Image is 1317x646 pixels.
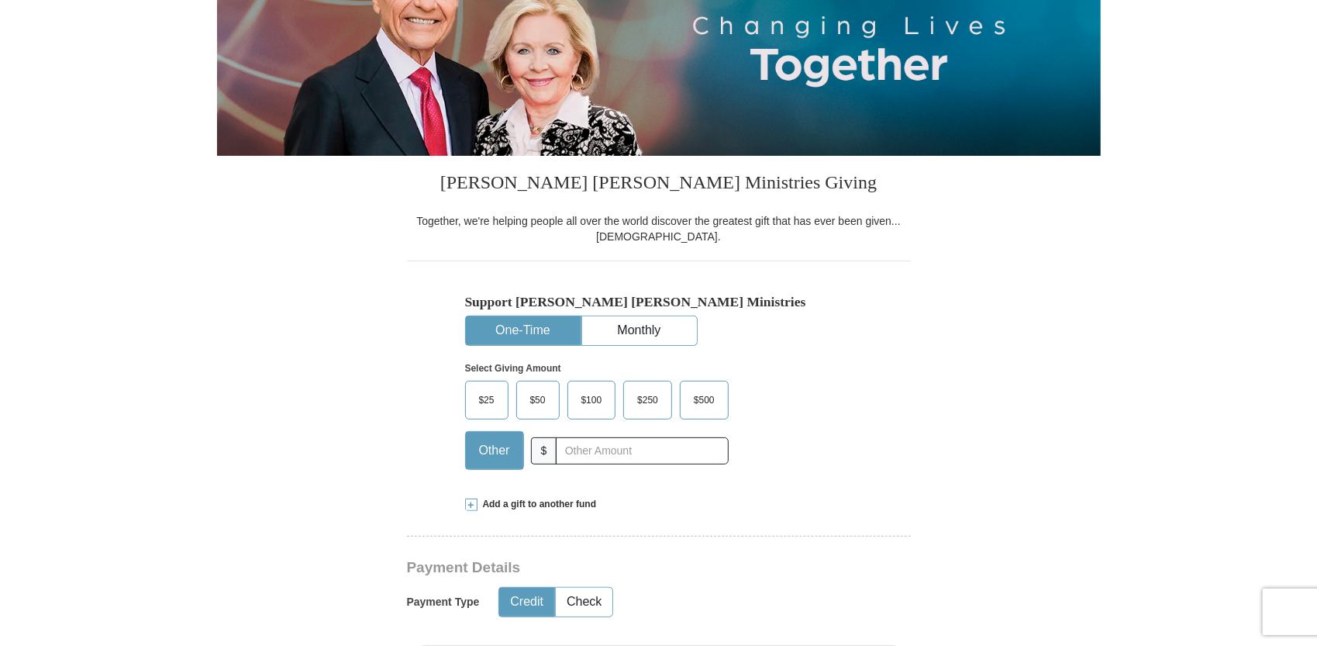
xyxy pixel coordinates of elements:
button: Credit [499,588,554,617]
span: $50 [522,389,553,412]
strong: Select Giving Amount [465,363,561,374]
div: Together, we're helping people all over the world discover the greatest gift that has ever been g... [407,213,911,244]
h3: Payment Details [407,559,802,577]
span: $500 [686,389,722,412]
button: Monthly [582,316,697,345]
button: One-Time [466,316,581,345]
button: Check [556,588,612,617]
input: Other Amount [556,437,728,465]
span: $250 [629,389,666,412]
span: Other [471,439,518,462]
span: Add a gift to another fund [477,498,597,511]
span: $100 [574,389,610,412]
span: $25 [471,389,502,412]
h5: Payment Type [407,596,480,609]
span: $ [531,437,557,465]
h5: Support [PERSON_NAME] [PERSON_NAME] Ministries [465,294,853,310]
h3: [PERSON_NAME] [PERSON_NAME] Ministries Giving [407,156,911,213]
